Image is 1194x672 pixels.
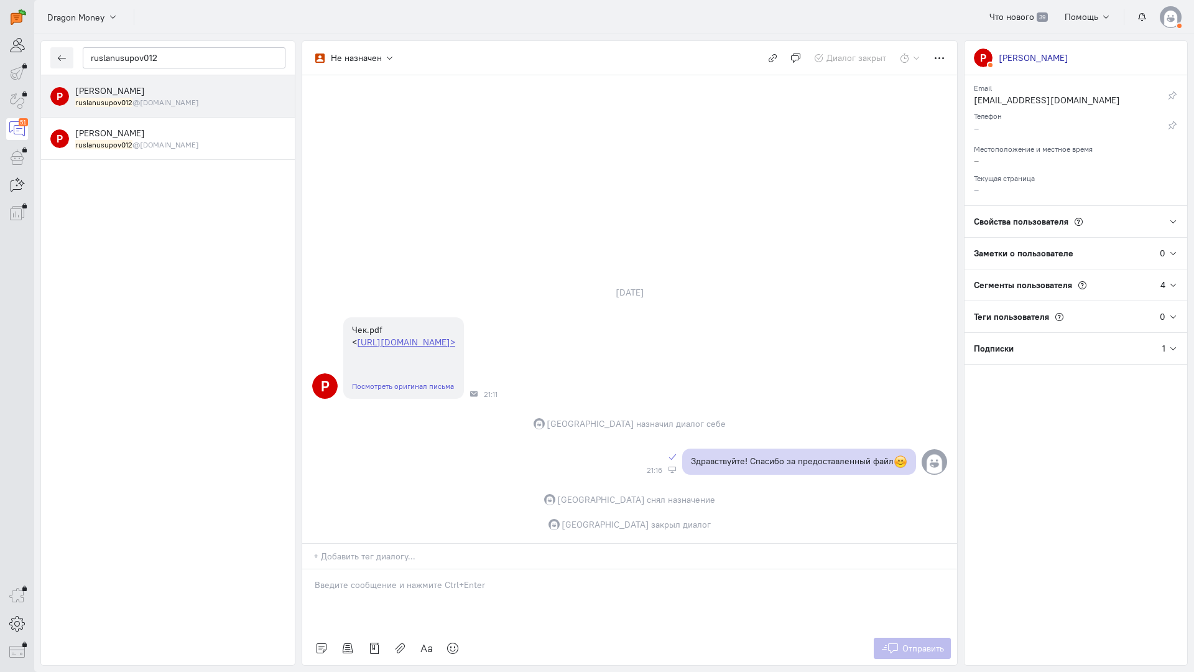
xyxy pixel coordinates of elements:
div: Местоположение и местное время [974,141,1178,154]
div: [EMAIL_ADDRESS][DOMAIN_NAME] [974,94,1148,110]
span: Dragon Money [47,11,104,24]
small: Телефон [974,108,1002,121]
input: Поиск по имени, почте, телефону [83,47,285,68]
span: Диалог закрыт [826,52,886,63]
button: Диалог закрыт [807,47,894,68]
div: 1 [1162,342,1165,355]
text: Р [980,51,986,64]
span: 39 [1037,12,1047,22]
span: снял назначение [647,493,715,506]
p: Здравствуйте! Спасибо за предоставленный файл [691,455,907,469]
span: [GEOGRAPHIC_DATA] [547,418,634,430]
img: default-v4.png [1160,6,1182,28]
div: Заметки о пользователе [965,238,1160,269]
button: Помощь [1058,6,1118,27]
span: Руслан Юсупов [75,85,145,96]
div: Не назначен [331,52,382,64]
div: [DATE] [602,284,658,301]
small: ruslanusupov012@gmail.com [75,97,199,108]
div: Текущая страница [974,170,1178,184]
span: [GEOGRAPHIC_DATA] [562,518,649,531]
text: Р [57,90,63,103]
img: carrot-quest.svg [11,9,26,25]
small: ruslanusupov012@gmail.com [75,139,199,150]
span: :blush: [894,455,907,469]
div: 0 [1160,310,1165,323]
span: Руслан Юсупов [75,128,145,139]
span: Теги пользователя [974,311,1049,322]
a: [URL][DOMAIN_NAME]> [357,337,455,348]
span: Что нового [989,11,1034,22]
div: – [974,122,1148,138]
div: Чек.pdf < [352,324,455,348]
span: – [974,155,979,166]
span: назначил диалог себе [636,418,726,430]
a: Что нового 39 [983,6,1054,27]
button: Dragon Money [40,6,124,28]
span: – [974,184,979,195]
a: 51 [6,118,28,140]
div: 0 [1160,247,1165,259]
mark: ruslanusupov012 [75,140,132,149]
div: Почта [470,390,478,398]
mark: ruslanusupov012 [75,98,132,107]
span: 21:16 [647,466,662,475]
text: Р [57,132,63,145]
div: [PERSON_NAME] [999,52,1068,64]
div: Веб-панель [669,466,676,474]
div: Подписки [965,333,1162,364]
span: [GEOGRAPHIC_DATA] [557,493,645,506]
span: Свойства пользователя [974,216,1068,227]
div: 51 [19,118,28,126]
button: Не назначен [308,47,401,68]
text: Р [321,376,330,394]
span: закрыл диалог [651,518,711,531]
button: Отправить [874,638,951,659]
span: 21:11 [484,390,497,399]
span: Сегменты пользователя [974,279,1072,291]
div: 4 [1160,279,1165,291]
small: Email [974,80,992,93]
span: Отправить [902,643,944,654]
span: Помощь [1065,11,1098,22]
a: Посмотреть оригинал письма [352,381,454,391]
